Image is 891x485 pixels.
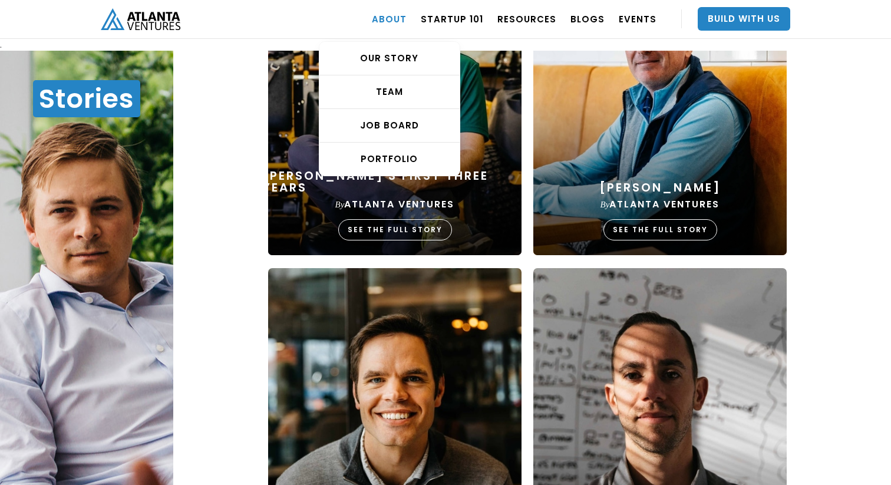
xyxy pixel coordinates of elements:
em: by [335,200,345,209]
a: RESOURCES [497,2,556,35]
div: Job Board [319,120,460,131]
a: Startup 101 [421,2,483,35]
div: SEE THE FULL STORY [338,219,452,240]
em: by [600,200,610,209]
a: TEAM [319,75,460,109]
a: Job Board [319,109,460,143]
div: [PERSON_NAME] [599,182,721,193]
h1: Stories [33,80,140,117]
div: [PERSON_NAME]'s First Three Years [262,170,527,193]
div: PORTFOLIO [319,153,460,165]
a: BLOGS [570,2,605,35]
div: Atlanta Ventures [600,199,720,210]
a: PORTFOLIO [319,143,460,176]
div: SEE THE FULL STORY [603,219,717,240]
a: Build With Us [698,7,790,31]
a: ABOUT [372,2,407,35]
div: Atlanta Ventures [335,199,455,210]
div: TEAM [319,86,460,98]
div: OUR STORY [319,52,460,64]
a: OUR STORY [319,42,460,75]
a: EVENTS [619,2,656,35]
